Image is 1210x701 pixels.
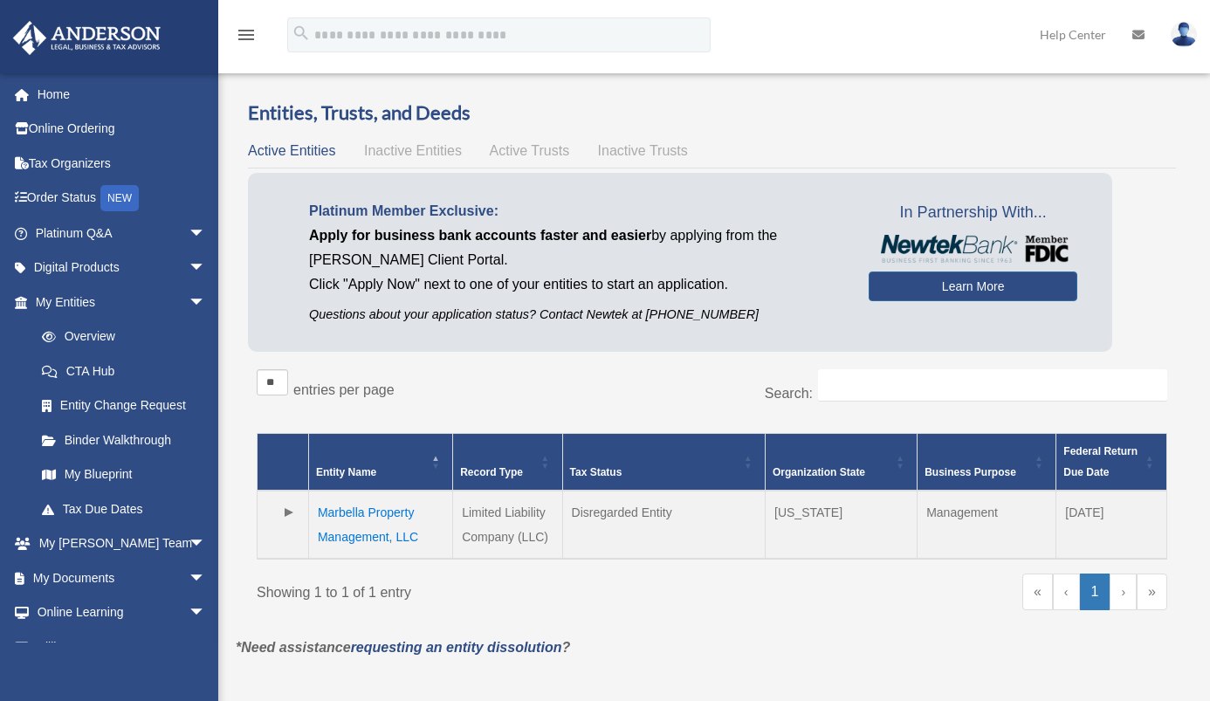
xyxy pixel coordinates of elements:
[925,466,1016,478] span: Business Purpose
[257,574,699,605] div: Showing 1 to 1 of 1 entry
[1080,574,1110,610] a: 1
[248,143,335,158] span: Active Entities
[766,491,918,559] td: [US_STATE]
[351,640,562,655] a: requesting an entity dissolution
[562,434,765,491] th: Tax Status: Activate to sort
[12,526,232,561] a: My [PERSON_NAME] Teamarrow_drop_down
[12,629,232,664] a: Billingarrow_drop_down
[189,285,223,320] span: arrow_drop_down
[189,251,223,286] span: arrow_drop_down
[598,143,688,158] span: Inactive Trusts
[309,304,842,326] p: Questions about your application status? Contact Newtek at [PHONE_NUMBER]
[460,466,523,478] span: Record Type
[189,526,223,562] span: arrow_drop_down
[24,491,223,526] a: Tax Due Dates
[189,629,223,665] span: arrow_drop_down
[12,112,232,147] a: Online Ordering
[12,285,223,320] a: My Entitiesarrow_drop_down
[12,560,232,595] a: My Documentsarrow_drop_down
[1171,22,1197,47] img: User Pic
[24,423,223,457] a: Binder Walkthrough
[189,560,223,596] span: arrow_drop_down
[1110,574,1137,610] a: Next
[12,595,232,630] a: Online Learningarrow_drop_down
[309,272,842,297] p: Click "Apply Now" next to one of your entities to start an application.
[309,199,842,223] p: Platinum Member Exclusive:
[189,595,223,631] span: arrow_drop_down
[490,143,570,158] span: Active Trusts
[24,457,223,492] a: My Blueprint
[308,434,452,491] th: Entity Name: Activate to invert sorting
[8,21,166,55] img: Anderson Advisors Platinum Portal
[189,216,223,251] span: arrow_drop_down
[24,320,215,354] a: Overview
[12,181,232,216] a: Order StatusNEW
[236,640,570,655] em: *Need assistance ?
[765,386,813,401] label: Search:
[24,354,223,388] a: CTA Hub
[1063,445,1138,478] span: Federal Return Due Date
[869,199,1077,227] span: In Partnership With...
[877,235,1069,263] img: NewtekBankLogoSM.png
[316,466,376,478] span: Entity Name
[766,434,918,491] th: Organization State: Activate to sort
[12,146,232,181] a: Tax Organizers
[1056,434,1167,491] th: Federal Return Due Date: Activate to sort
[1053,574,1080,610] a: Previous
[24,388,223,423] a: Entity Change Request
[293,382,395,397] label: entries per page
[12,216,232,251] a: Platinum Q&Aarrow_drop_down
[236,24,257,45] i: menu
[292,24,311,43] i: search
[309,228,651,243] span: Apply for business bank accounts faster and easier
[100,185,139,211] div: NEW
[248,100,1176,127] h3: Entities, Trusts, and Deeds
[309,223,842,272] p: by applying from the [PERSON_NAME] Client Portal.
[1056,491,1167,559] td: [DATE]
[308,491,452,559] td: Marbella Property Management, LLC
[1137,574,1167,610] a: Last
[869,271,1077,301] a: Learn More
[364,143,462,158] span: Inactive Entities
[570,466,622,478] span: Tax Status
[236,31,257,45] a: menu
[562,491,765,559] td: Disregarded Entity
[12,77,232,112] a: Home
[1022,574,1053,610] a: First
[918,491,1056,559] td: Management
[453,491,562,559] td: Limited Liability Company (LLC)
[12,251,232,285] a: Digital Productsarrow_drop_down
[773,466,865,478] span: Organization State
[918,434,1056,491] th: Business Purpose: Activate to sort
[453,434,562,491] th: Record Type: Activate to sort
